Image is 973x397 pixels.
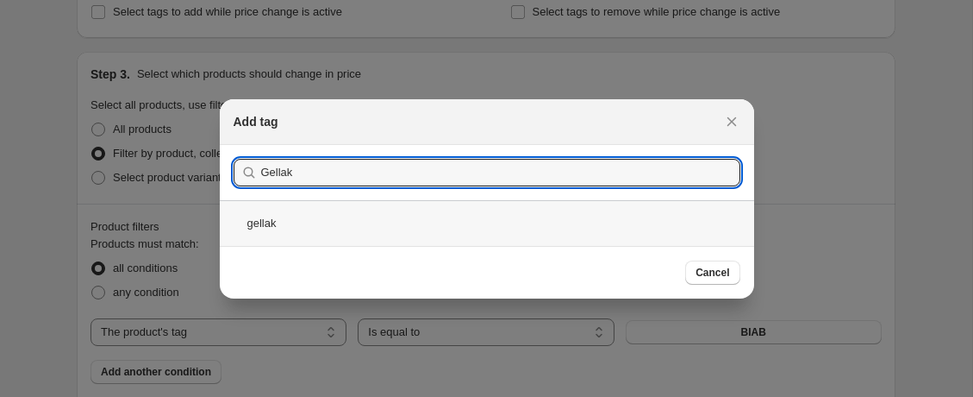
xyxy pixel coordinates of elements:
input: Search tags [261,159,740,186]
button: Close [720,110,744,134]
span: Cancel [695,266,729,280]
button: Cancel [685,261,739,285]
h2: Add tag [234,113,278,130]
div: gellak [220,200,754,246]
